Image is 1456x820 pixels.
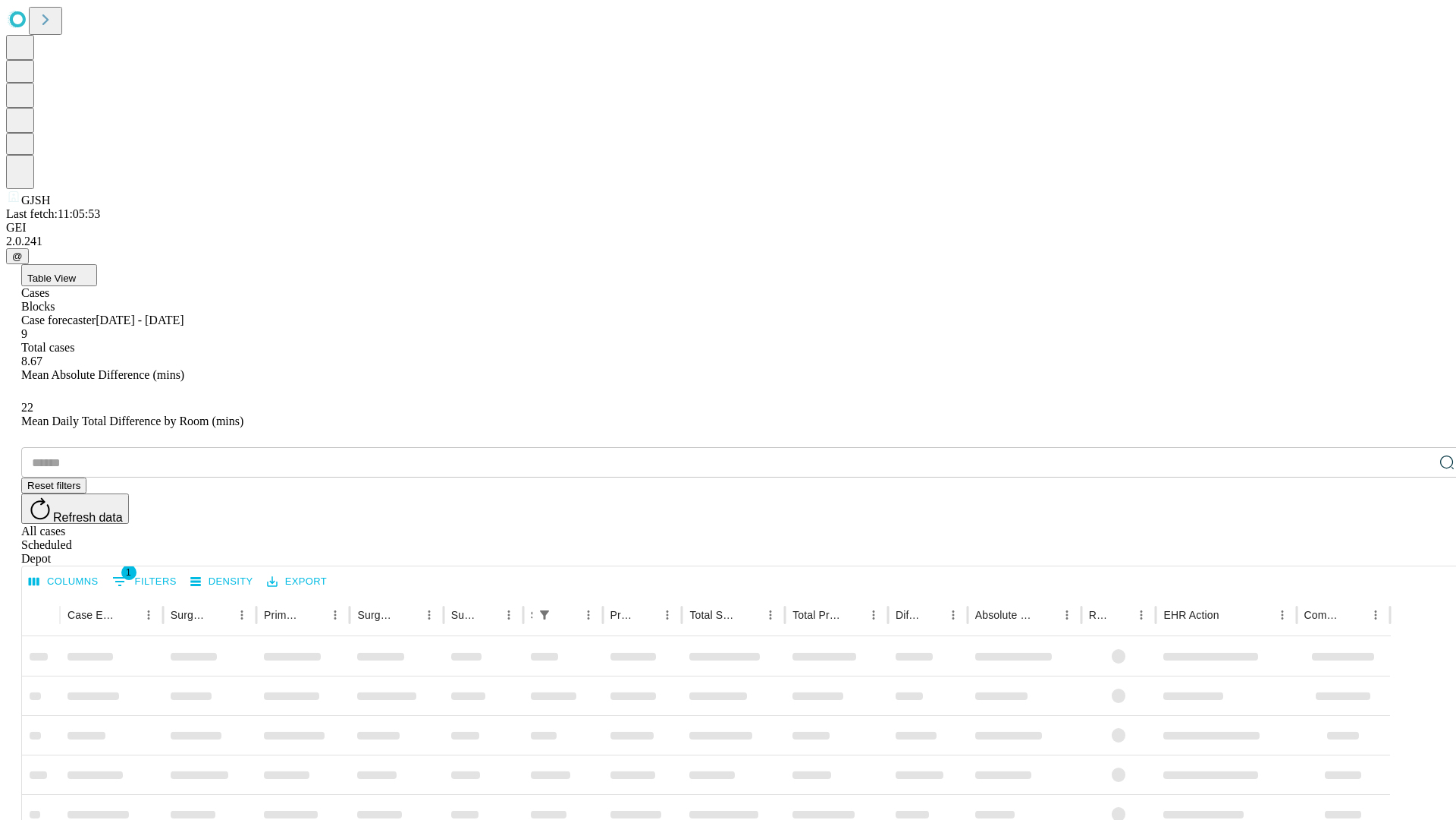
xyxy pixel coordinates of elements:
button: Sort [397,604,419,626]
div: 2.0.241 [6,235,1450,248]
button: Sort [1344,604,1365,626]
button: Sort [921,604,943,626]
button: Show filters [108,569,180,594]
button: Menu [1131,604,1152,626]
span: Case forecaster [21,314,96,326]
button: Sort [557,604,578,626]
div: Surgery Date [451,609,475,621]
button: Sort [842,604,863,626]
button: Density [187,570,257,594]
button: Show filters [534,604,555,626]
span: 22 [21,401,33,414]
div: Total Scheduled Duration [689,609,737,621]
span: [DATE] - [DATE] [96,314,184,326]
span: 8.67 [21,355,42,367]
span: Mean Daily Total Difference by Room (mins) [21,415,243,427]
button: Sort [477,604,498,626]
span: Reset filters [27,480,80,491]
button: @ [6,248,29,264]
button: Menu [1272,604,1293,626]
div: Case Epic Id [67,609,115,621]
div: Comments [1304,609,1342,621]
div: Scheduled In Room Duration [531,609,532,621]
div: Difference [896,609,920,621]
div: 1 active filter [534,604,555,626]
div: Surgery Name [357,609,395,621]
span: GJSH [21,194,50,207]
div: Predicted In Room Duration [610,609,635,621]
button: Menu [325,604,346,626]
button: Export [263,570,331,594]
button: Menu [578,604,599,626]
button: Sort [117,604,138,626]
button: Menu [943,604,964,626]
div: Absolute Difference [975,609,1034,621]
span: 9 [21,327,27,340]
button: Menu [1056,604,1078,626]
span: Last fetch: 11:05:53 [6,207,100,220]
div: Resolved in EHR [1089,609,1109,621]
div: EHR Action [1163,609,1219,621]
button: Menu [419,604,440,626]
button: Menu [657,604,678,626]
button: Sort [210,604,231,626]
button: Menu [498,604,519,626]
button: Sort [739,604,760,626]
div: Primary Service [264,609,302,621]
span: 1 [121,565,136,580]
button: Refresh data [21,494,129,524]
span: Table View [27,273,76,284]
span: @ [12,251,23,262]
div: Surgeon Name [171,609,209,621]
button: Sort [303,604,325,626]
span: Total cases [21,341,74,354]
button: Sort [635,604,657,626]
div: GEI [6,221,1450,235]
button: Menu [760,604,781,626]
button: Table View [21,264,97,286]
button: Sort [1035,604,1056,626]
button: Sort [1109,604,1131,626]
button: Menu [863,604,884,626]
button: Menu [1365,604,1386,626]
button: Select columns [25,570,102,594]
div: Total Predicted Duration [792,609,840,621]
button: Menu [231,604,253,626]
span: Mean Absolute Difference (mins) [21,368,184,381]
button: Reset filters [21,478,86,494]
button: Sort [1221,604,1242,626]
button: Menu [138,604,159,626]
span: Refresh data [53,511,123,524]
